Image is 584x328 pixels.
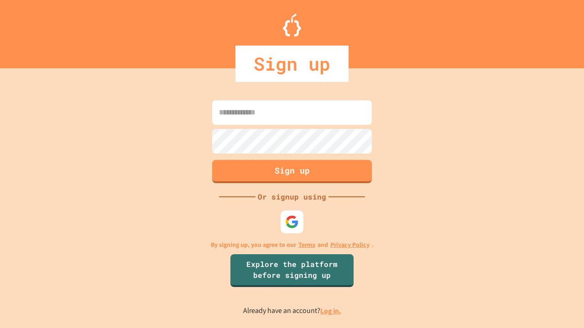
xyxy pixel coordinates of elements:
[211,240,374,250] p: By signing up, you agree to our and .
[243,305,341,317] p: Already have an account?
[298,240,315,250] a: Terms
[320,306,341,316] a: Log in.
[285,215,299,229] img: google-icon.svg
[508,252,575,291] iframe: chat widget
[212,160,372,183] button: Sign up
[283,14,301,36] img: Logo.svg
[235,46,349,82] div: Sign up
[230,254,354,287] a: Explore the platform before signing up
[546,292,575,319] iframe: chat widget
[330,240,370,250] a: Privacy Policy
[255,191,328,202] div: Or signup using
